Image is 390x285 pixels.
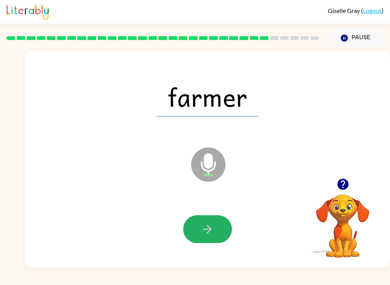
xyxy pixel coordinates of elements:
[363,7,382,14] a: Logout
[328,7,384,14] div: ( )
[328,7,361,14] span: Giselle Gray
[6,3,49,20] img: Literably
[328,29,384,47] button: Pause
[305,183,381,259] video: Your browser must support playing .mp4 files to use Literably. Please try using another browser.
[157,77,259,117] span: farmer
